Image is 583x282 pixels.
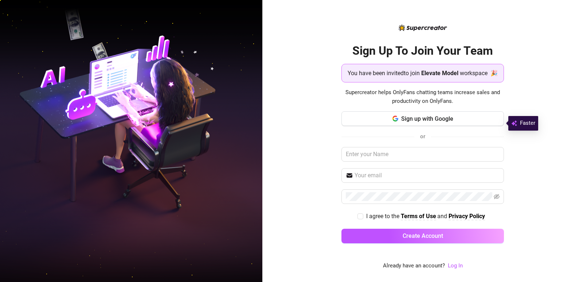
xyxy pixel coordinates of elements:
a: Terms of Use [401,213,436,220]
a: Log In [448,262,463,269]
input: Your email [355,171,500,180]
span: Supercreator helps OnlyFans chatting teams increase sales and productivity on OnlyFans. [341,88,504,105]
button: Sign up with Google [341,111,504,126]
span: and [437,213,449,220]
span: You have been invited to join [348,69,420,78]
span: eye-invisible [494,194,500,200]
strong: Elevate Model [421,70,458,77]
span: I agree to the [366,213,401,220]
span: Create Account [403,232,443,239]
span: Already have an account? [383,262,445,270]
input: Enter your Name [341,147,504,162]
a: Privacy Policy [449,213,485,220]
span: or [420,133,425,140]
strong: Privacy Policy [449,213,485,220]
button: Create Account [341,229,504,243]
img: svg%3e [511,119,517,128]
a: Log In [448,262,463,270]
span: workspace 🎉 [460,69,498,78]
span: Sign up with Google [401,115,453,122]
h2: Sign Up To Join Your Team [341,43,504,58]
img: logo-BBDzfeDw.svg [399,24,447,31]
strong: Terms of Use [401,213,436,220]
span: Faster [520,119,535,128]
